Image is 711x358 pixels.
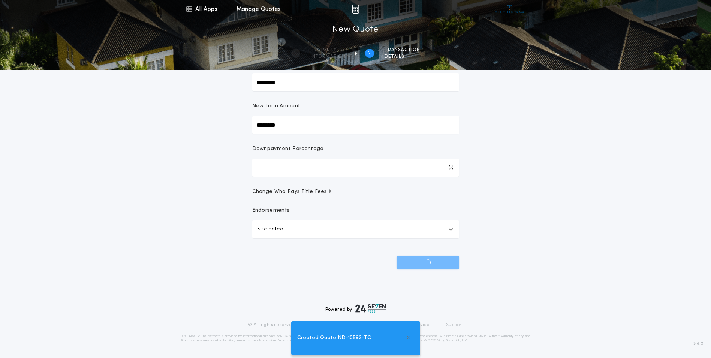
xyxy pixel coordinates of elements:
button: 3 selected [252,220,459,238]
p: Downpayment Percentage [252,145,324,153]
span: Change Who Pays Title Fees [252,188,333,196]
input: New Loan Amount [252,116,459,134]
p: Endorsements [252,207,459,214]
img: vs-icon [495,5,524,13]
h1: New Quote [332,24,378,36]
span: Created Quote ND-10592-TC [297,334,371,342]
input: Downpayment Percentage [252,159,459,177]
button: Change Who Pays Title Fees [252,188,459,196]
p: New Loan Amount [252,102,301,110]
img: img [352,5,359,14]
span: Transaction [385,47,420,53]
img: logo [355,304,386,313]
span: details [385,54,420,60]
p: 3 selected [257,225,283,234]
h2: 2 [368,50,371,56]
span: Property [311,47,346,53]
input: Sale Price [252,73,459,91]
div: Powered by [325,304,386,313]
span: information [311,54,346,60]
